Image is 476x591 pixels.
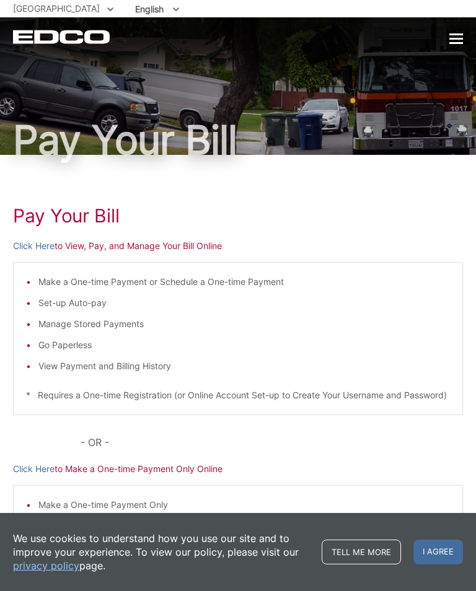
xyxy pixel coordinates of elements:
[38,338,450,352] li: Go Paperless
[13,120,463,160] h1: Pay Your Bill
[38,317,450,331] li: Manage Stored Payments
[26,388,450,402] p: * Requires a One-time Registration (or Online Account Set-up to Create Your Username and Password)
[13,559,79,572] a: privacy policy
[13,462,55,476] a: Click Here
[38,498,450,512] li: Make a One-time Payment Only
[38,275,450,289] li: Make a One-time Payment or Schedule a One-time Payment
[413,540,463,564] span: I agree
[38,296,450,310] li: Set-up Auto-pay
[13,462,463,476] p: to Make a One-time Payment Only Online
[322,540,401,564] a: Tell me more
[81,434,463,451] p: - OR -
[13,204,463,227] h1: Pay Your Bill
[13,532,309,572] p: We use cookies to understand how you use our site and to improve your experience. To view our pol...
[13,239,463,253] p: to View, Pay, and Manage Your Bill Online
[13,3,100,14] span: [GEOGRAPHIC_DATA]
[13,30,112,44] a: EDCD logo. Return to the homepage.
[13,239,55,253] a: Click Here
[38,359,450,373] li: View Payment and Billing History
